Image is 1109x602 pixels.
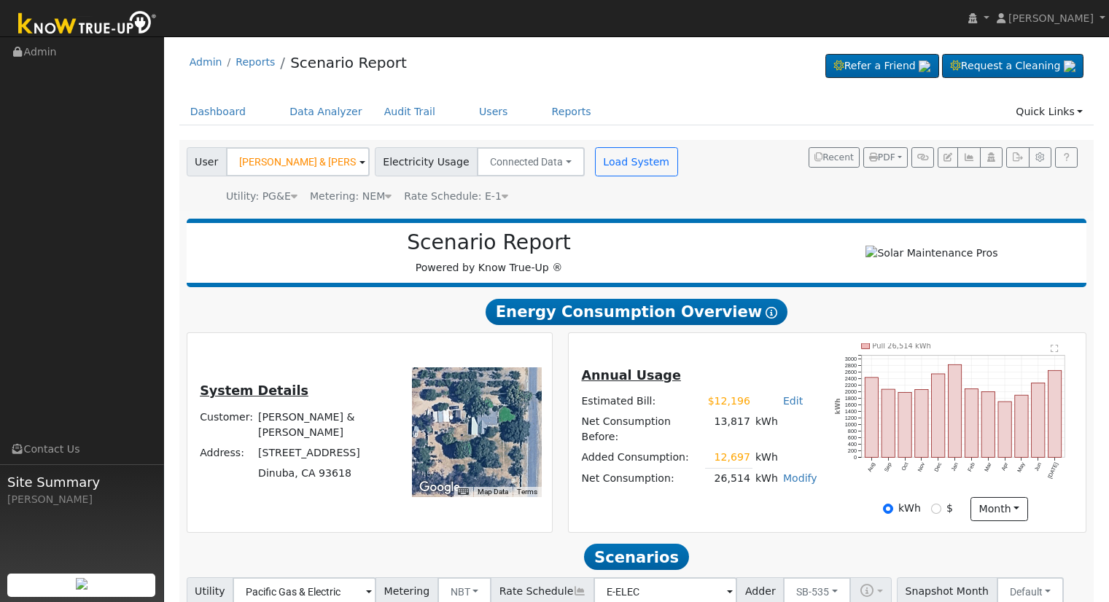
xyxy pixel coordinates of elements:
label: $ [946,501,953,516]
td: Net Consumption: [579,468,705,489]
a: Request a Cleaning [942,54,1083,79]
button: Settings [1029,147,1051,168]
text:  [1051,344,1059,353]
text: 2400 [845,375,857,382]
rect: onclick="" [882,389,895,457]
td: Net Consumption Before: [579,412,705,447]
rect: onclick="" [932,374,945,458]
span: User [187,147,227,176]
a: Help Link [1055,147,1078,168]
button: Map Data [478,487,508,497]
td: kWh [752,468,780,489]
text: 1000 [845,421,857,428]
rect: onclick="" [965,389,978,458]
text: Sep [883,461,893,473]
td: Customer: [198,407,256,442]
span: Site Summary [7,472,156,492]
text: 0 [854,454,857,461]
text: 3000 [845,356,857,362]
text: Apr [1000,461,1010,472]
button: Export Interval Data [1006,147,1029,168]
button: PDF [863,147,908,168]
input: $ [931,504,941,514]
a: Reports [236,56,275,68]
a: Modify [783,472,817,484]
span: Scenarios [584,544,688,570]
td: $12,196 [705,391,752,411]
text: 400 [848,441,857,447]
text: Dec [933,461,943,473]
u: System Details [200,383,308,398]
button: Generate Report Link [911,147,934,168]
text: kWh [835,399,842,415]
button: Recent [809,147,860,168]
text: 2000 [845,388,857,395]
a: Dashboard [179,98,257,125]
text: 2200 [845,382,857,388]
td: 13,817 [705,412,752,447]
span: Electricity Usage [375,147,478,176]
text: 200 [848,447,857,454]
text: Nov [917,461,927,473]
text: 1400 [845,408,857,415]
text: 1600 [845,402,857,408]
u: Annual Usage [581,368,680,383]
button: Multi-Series Graph [957,147,980,168]
span: PDF [869,152,895,163]
text: [DATE] [1046,461,1059,480]
rect: onclick="" [1015,395,1028,457]
img: Google [416,478,464,497]
text: 600 [848,434,857,441]
button: Load System [595,147,678,176]
div: Metering: NEM [310,189,392,204]
text: 800 [848,428,857,434]
img: retrieve [1064,60,1075,72]
td: Added Consumption: [579,447,705,469]
a: Users [468,98,519,125]
text: 2800 [845,362,857,369]
rect: onclick="" [949,364,962,457]
input: kWh [883,504,893,514]
td: [STREET_ADDRESS] [256,442,392,463]
td: Dinuba, CA 93618 [256,463,392,483]
a: Data Analyzer [279,98,373,125]
input: Select a User [226,147,370,176]
a: Edit [783,395,803,407]
a: Audit Trail [373,98,446,125]
rect: onclick="" [1048,370,1062,457]
rect: onclick="" [981,392,995,458]
a: Open this area in Google Maps (opens a new window) [416,478,464,497]
a: Scenario Report [290,54,407,71]
button: Edit User [938,147,958,168]
i: Show Help [766,307,777,318]
text: Pull 26,514 kWh [873,342,932,350]
text: Aug [866,461,876,473]
text: Mar [983,461,993,473]
a: Terms (opens in new tab) [517,488,537,496]
h2: Scenario Report [201,230,777,255]
td: kWh [752,447,780,469]
text: May [1016,461,1027,474]
td: kWh [752,412,820,447]
img: retrieve [919,60,930,72]
text: 1200 [845,415,857,421]
rect: onclick="" [865,378,878,458]
button: Keyboard shortcuts [458,487,468,497]
button: month [970,497,1028,522]
label: kWh [898,501,921,516]
text: 1800 [845,395,857,402]
text: Feb [967,461,976,472]
div: [PERSON_NAME] [7,492,156,507]
td: Address: [198,442,256,463]
span: Alias: HE1 [404,190,508,202]
span: Energy Consumption Overview [486,299,787,325]
span: [PERSON_NAME] [1008,12,1094,24]
img: Solar Maintenance Pros [865,246,997,261]
div: Powered by Know True-Up ® [194,230,785,275]
a: Quick Links [1005,98,1094,125]
text: Jun [1033,461,1043,472]
td: Estimated Bill: [579,391,705,411]
img: Know True-Up [11,8,164,41]
td: [PERSON_NAME] & [PERSON_NAME] [256,407,392,442]
button: Connected Data [477,147,585,176]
